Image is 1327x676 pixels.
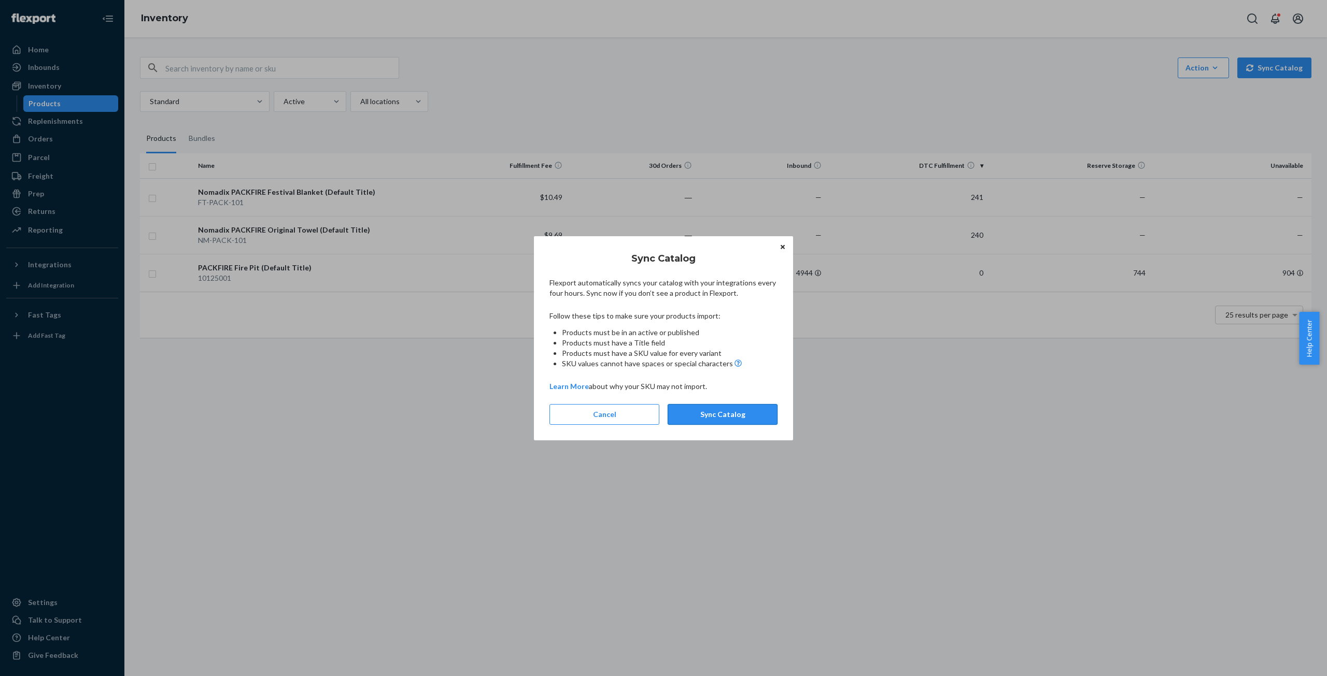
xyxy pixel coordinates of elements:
[549,278,778,298] p: Flexport automatically syncs your catalog with your integrations every four hours. Sync now if yo...
[549,311,778,321] p: Follow these tips to make sure your products import:
[549,252,778,265] h2: Sync Catalog
[549,381,778,392] p: about why your SKU may not import.
[562,358,733,369] span: SKU values cannot have spaces or special characters
[562,328,699,337] span: Products must be in an active or published
[549,382,589,391] a: Learn More
[668,404,778,425] button: Sync Catalog
[562,349,722,357] span: Products must have a SKU value for every variant
[778,241,788,253] button: Close
[562,338,665,347] span: Products must have a Title field
[549,404,659,425] button: Cancel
